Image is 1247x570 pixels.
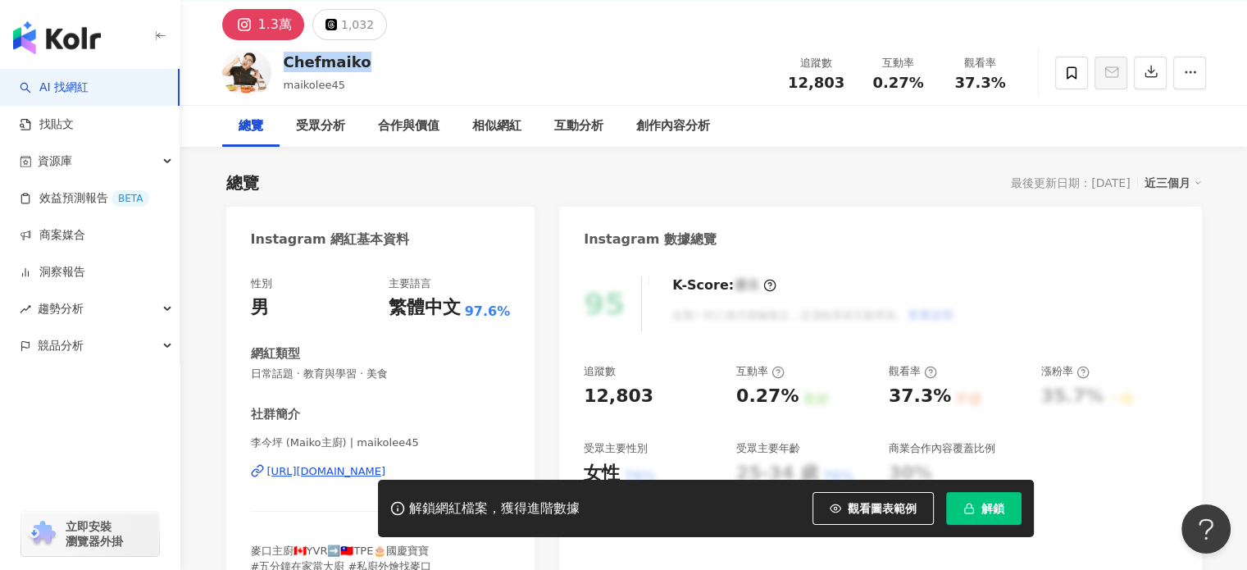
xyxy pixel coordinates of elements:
[946,492,1022,525] button: 解鎖
[239,116,263,136] div: 總覽
[251,276,272,291] div: 性別
[409,500,580,518] div: 解鎖網紅檔案，獲得進階數據
[889,384,951,409] div: 37.3%
[889,364,937,379] div: 觀看率
[584,364,616,379] div: 追蹤數
[312,9,387,40] button: 1,032
[389,276,431,291] div: 主要語言
[38,290,84,327] span: 趨勢分析
[554,116,603,136] div: 互動分析
[472,116,521,136] div: 相似網紅
[584,441,648,456] div: 受眾主要性別
[736,384,799,409] div: 0.27%
[38,327,84,364] span: 競品分析
[867,55,930,71] div: 互動率
[251,295,269,321] div: 男
[222,9,304,40] button: 1.3萬
[872,75,923,91] span: 0.27%
[222,48,271,98] img: KOL Avatar
[251,464,511,479] a: [URL][DOMAIN_NAME]
[258,13,292,36] div: 1.3萬
[226,171,259,194] div: 總覽
[66,519,123,549] span: 立即安裝 瀏覽器外掛
[672,276,776,294] div: K-Score :
[26,521,58,547] img: chrome extension
[20,303,31,315] span: rise
[267,464,386,479] div: [URL][DOMAIN_NAME]
[848,502,917,515] span: 觀看圖表範例
[788,74,844,91] span: 12,803
[584,461,620,486] div: 女性
[341,13,374,36] div: 1,032
[636,116,710,136] div: 創作內容分析
[20,227,85,244] a: 商案媒合
[736,441,800,456] div: 受眾主要年齡
[38,143,72,180] span: 資源庫
[20,116,74,133] a: 找貼文
[389,295,461,321] div: 繁體中文
[20,80,89,96] a: searchAI 找網紅
[1041,364,1090,379] div: 漲粉率
[13,21,101,54] img: logo
[251,435,511,450] span: 李今坪 (Maiko主廚) | maikolee45
[284,52,371,72] div: Chefmaiko
[954,75,1005,91] span: 37.3%
[284,79,345,91] span: maikolee45
[296,116,345,136] div: 受眾分析
[584,230,717,249] div: Instagram 數據總覽
[1145,172,1202,194] div: 近三個月
[949,55,1012,71] div: 觀看率
[251,367,511,381] span: 日常話題 · 教育與學習 · 美食
[20,190,149,207] a: 效益預測報告BETA
[785,55,848,71] div: 追蹤數
[251,406,300,423] div: 社群簡介
[981,502,1004,515] span: 解鎖
[736,364,785,379] div: 互動率
[584,384,653,409] div: 12,803
[812,492,934,525] button: 觀看圖表範例
[21,512,159,556] a: chrome extension立即安裝 瀏覽器外掛
[378,116,439,136] div: 合作與價值
[251,230,410,249] div: Instagram 網紅基本資料
[889,441,995,456] div: 商業合作內容覆蓋比例
[251,345,300,363] div: 網紅類型
[1011,176,1130,189] div: 最後更新日期：[DATE]
[465,303,511,321] span: 97.6%
[20,264,85,280] a: 洞察報告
